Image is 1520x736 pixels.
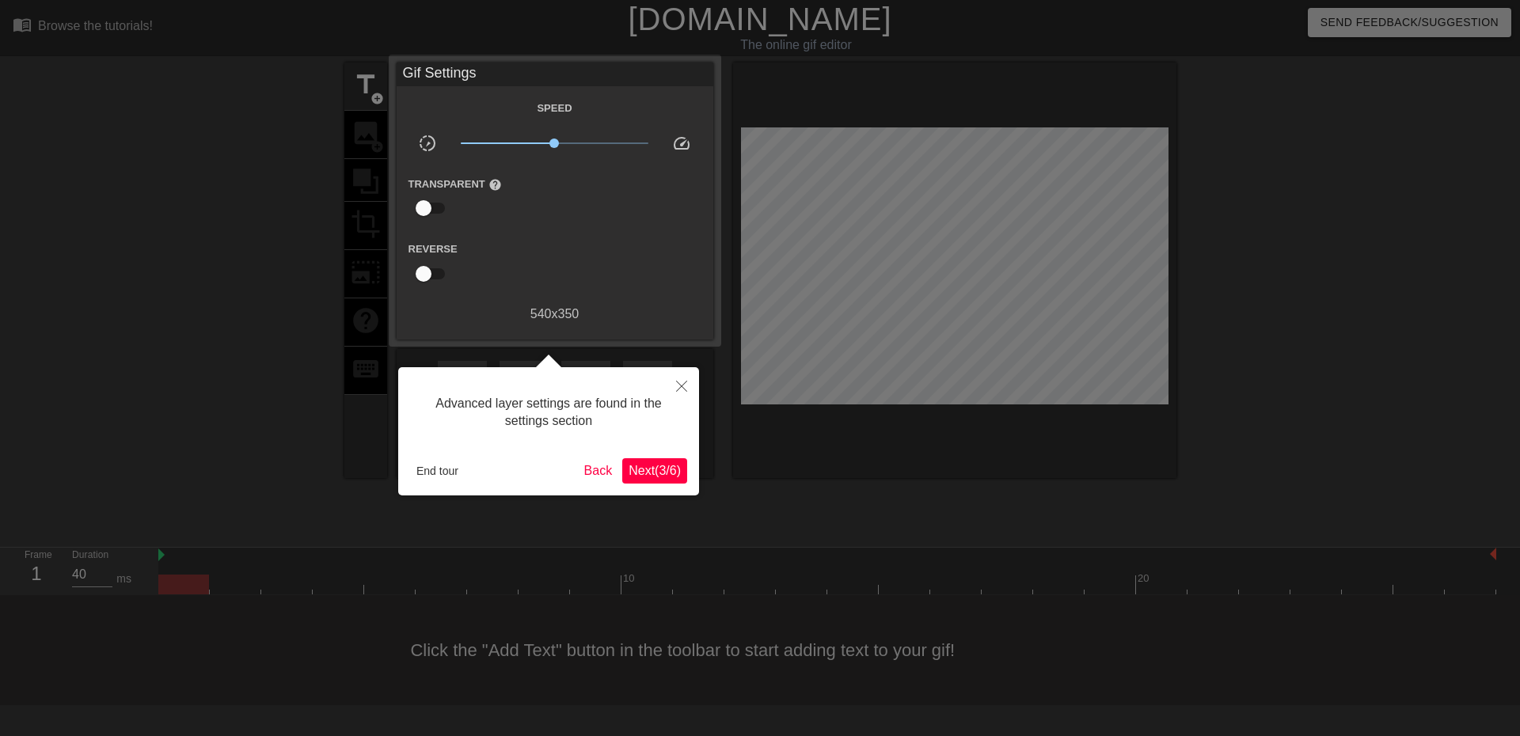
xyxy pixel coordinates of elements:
button: Close [664,367,699,404]
button: End tour [410,459,465,483]
span: Next ( 3 / 6 ) [629,464,681,477]
button: Back [578,458,619,484]
div: Advanced layer settings are found in the settings section [410,379,687,446]
button: Next [622,458,687,484]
